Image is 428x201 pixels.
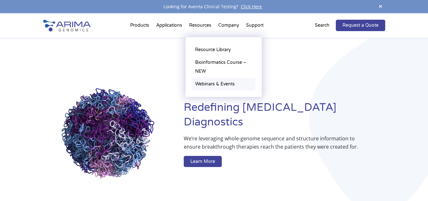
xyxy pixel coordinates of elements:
p: Search [315,21,329,30]
a: Request a Quote [336,20,385,31]
a: Resource Library [192,44,255,56]
a: Learn More [184,156,222,167]
iframe: Chat Widget [396,171,428,201]
a: Click Here [238,3,265,10]
p: We’re leveraging whole-genome sequence and structure information to ensure breakthrough therapies... [184,134,360,156]
img: Arima-Genomics-logo [43,20,91,31]
div: Looking for Aventa Clinical Testing? [43,3,385,11]
a: Webinars & Events [192,78,255,90]
a: Bioinformatics Course – NEW [192,56,255,78]
h1: Redefining [MEDICAL_DATA] Diagnostics [184,100,385,134]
